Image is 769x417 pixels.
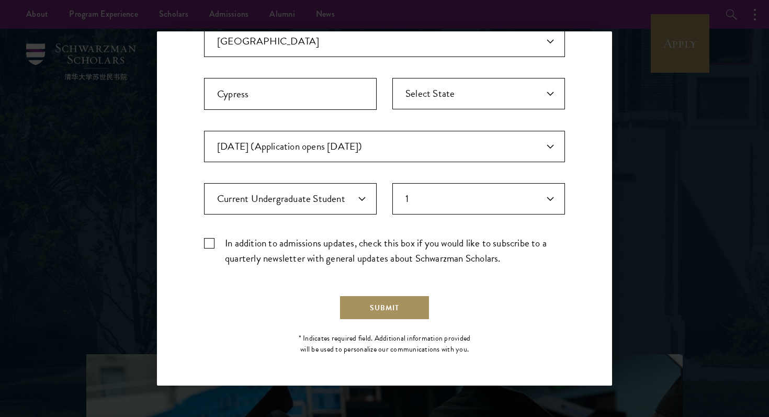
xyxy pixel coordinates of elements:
[295,333,475,355] div: * Indicates required field. Additional information provided will be used to personalize our commu...
[204,235,565,266] label: In addition to admissions updates, check this box if you would like to subscribe to a quarterly n...
[339,295,430,320] button: Submit
[204,131,565,162] div: Anticipated Entry Term*
[204,183,377,215] div: Highest Level of Degree?*
[392,183,565,215] div: Years of Post Graduation Experience?*
[204,235,565,266] div: Check this box to receive a quarterly newsletter with general updates about Schwarzman Scholars.
[204,78,377,110] input: City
